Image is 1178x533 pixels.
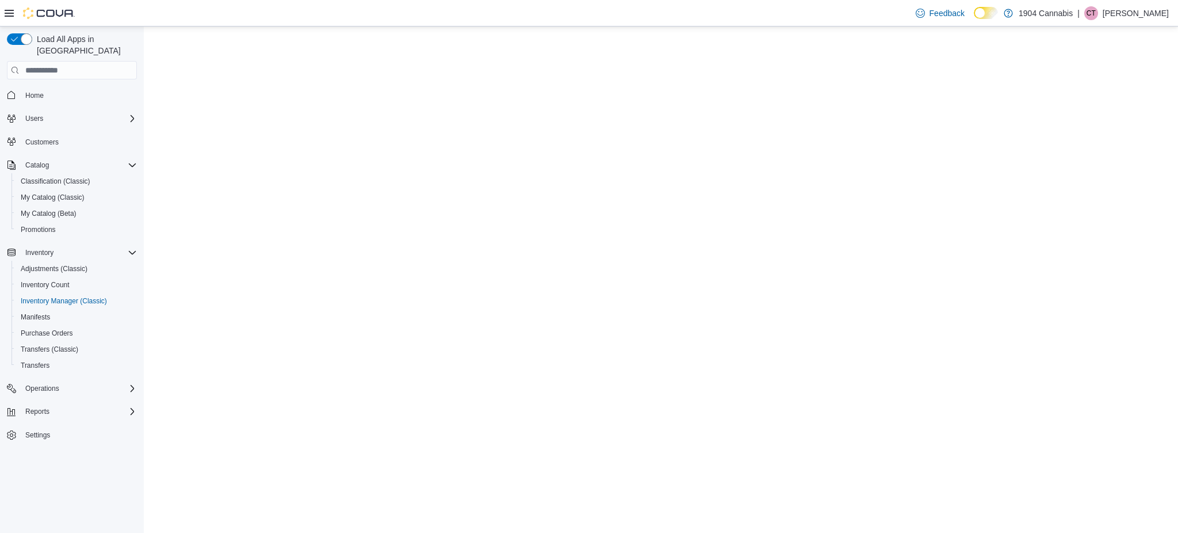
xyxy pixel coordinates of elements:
span: Transfers (Classic) [16,342,137,356]
button: Home [2,86,141,103]
span: Users [21,112,137,125]
button: Inventory Count [12,277,141,293]
button: Reports [2,403,141,420]
img: Cova [23,7,75,19]
p: [PERSON_NAME] [1103,6,1169,20]
span: Adjustments (Classic) [21,264,87,273]
a: Classification (Classic) [16,174,95,188]
span: My Catalog (Beta) [16,207,137,220]
button: Catalog [21,158,53,172]
span: Home [25,91,44,100]
a: Inventory Manager (Classic) [16,294,112,308]
a: Purchase Orders [16,326,78,340]
button: Operations [2,380,141,397]
a: Transfers (Classic) [16,342,83,356]
span: Feedback [930,7,965,19]
a: Feedback [911,2,969,25]
span: Customers [21,135,137,149]
button: Users [21,112,48,125]
span: Catalog [21,158,137,172]
span: Reports [21,405,137,418]
a: Settings [21,428,55,442]
span: Operations [25,384,59,393]
span: Promotions [21,225,56,234]
a: Promotions [16,223,60,237]
span: Inventory Manager (Classic) [21,296,107,306]
button: Customers [2,134,141,150]
span: Inventory Manager (Classic) [16,294,137,308]
p: | [1077,6,1080,20]
span: Adjustments (Classic) [16,262,137,276]
span: Purchase Orders [16,326,137,340]
span: Inventory [25,248,53,257]
span: Load All Apps in [GEOGRAPHIC_DATA] [32,33,137,56]
button: Inventory [21,246,58,260]
span: Classification (Classic) [21,177,90,186]
span: Manifests [16,310,137,324]
button: Inventory Manager (Classic) [12,293,141,309]
span: My Catalog (Beta) [21,209,77,218]
button: Settings [2,427,141,443]
span: Users [25,114,43,123]
button: Transfers [12,357,141,374]
span: Inventory Count [16,278,137,292]
span: Transfers (Classic) [21,345,78,354]
button: Promotions [12,222,141,238]
span: Settings [21,428,137,442]
span: Inventory Count [21,280,70,290]
div: Cody Tomlinson [1084,6,1098,20]
span: CT [1087,6,1096,20]
span: Home [21,87,137,102]
button: My Catalog (Beta) [12,205,141,222]
span: Inventory [21,246,137,260]
button: Catalog [2,157,141,173]
button: Adjustments (Classic) [12,261,141,277]
a: Home [21,89,48,102]
span: Classification (Classic) [16,174,137,188]
span: Reports [25,407,49,416]
a: Manifests [16,310,55,324]
span: Promotions [16,223,137,237]
button: My Catalog (Classic) [12,189,141,205]
button: Users [2,111,141,127]
button: Purchase Orders [12,325,141,341]
span: Customers [25,138,59,147]
a: My Catalog (Classic) [16,191,89,204]
button: Manifests [12,309,141,325]
a: Inventory Count [16,278,74,292]
a: Transfers [16,359,54,372]
button: Transfers (Classic) [12,341,141,357]
span: My Catalog (Classic) [16,191,137,204]
span: Catalog [25,161,49,170]
span: Dark Mode [974,19,974,20]
a: Customers [21,135,63,149]
p: 1904 Cannabis [1019,6,1073,20]
span: Settings [25,431,50,440]
button: Inventory [2,245,141,261]
span: Operations [21,382,137,395]
span: Purchase Orders [21,329,73,338]
span: My Catalog (Classic) [21,193,85,202]
span: Transfers [16,359,137,372]
button: Reports [21,405,54,418]
span: Manifests [21,313,50,322]
input: Dark Mode [974,7,998,19]
a: Adjustments (Classic) [16,262,92,276]
nav: Complex example [7,82,137,473]
button: Operations [21,382,64,395]
span: Transfers [21,361,49,370]
a: My Catalog (Beta) [16,207,81,220]
button: Classification (Classic) [12,173,141,189]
